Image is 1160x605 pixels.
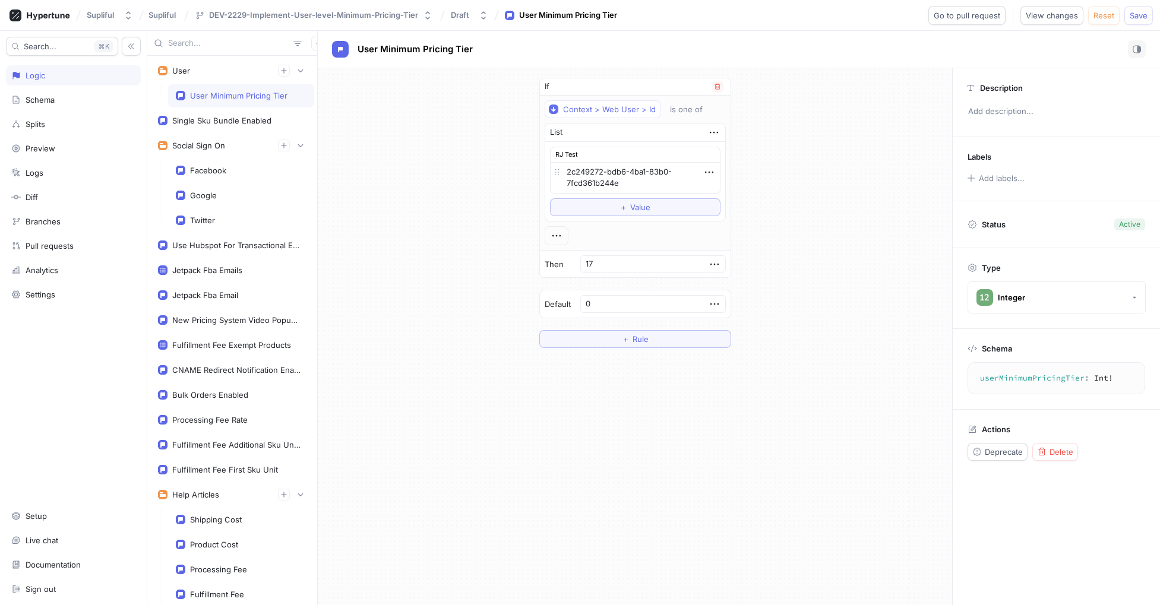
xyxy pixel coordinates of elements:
div: Logs [26,168,43,178]
div: Help Articles [172,490,219,499]
div: Splits [26,119,45,129]
div: Product Cost [190,540,238,549]
div: Documentation [26,560,81,569]
div: Processing Fee [190,565,247,574]
button: Reset [1088,6,1120,25]
span: View changes [1026,12,1078,19]
div: Fulfillment Fee Exempt Products [172,340,291,350]
button: Context > Web User > Id [545,100,661,118]
button: Supliful [82,5,138,25]
span: Reset [1093,12,1114,19]
div: Analytics [26,265,58,275]
div: Sign out [26,584,56,594]
div: is one of [670,104,703,115]
span: ＋ [622,335,630,343]
div: User Minimum Pricing Tier [519,9,617,21]
div: Settings [26,290,55,299]
a: Documentation [6,555,141,575]
div: Google [190,191,217,200]
p: Description [980,83,1023,93]
textarea: 2c249272-bdb6-4ba1-83b0-7fcd361b244e [550,162,720,194]
span: Rule [633,335,649,343]
button: Save [1124,6,1153,25]
div: Fulfillment Fee First Sku Unit [172,465,278,474]
input: Enter number here [580,295,726,313]
div: New Pricing System Video Popup Enabled [172,315,302,325]
div: Diff [26,192,38,202]
span: ＋ [619,204,627,211]
button: ＋Rule [539,330,731,348]
span: Go to pull request [934,12,1000,19]
button: ＋Value [550,198,720,216]
div: Jetpack Fba Emails [172,265,242,275]
span: Deprecate [985,448,1023,455]
button: Draft [446,5,493,25]
div: Pull requests [26,241,74,251]
span: Supliful [148,11,176,19]
button: Search...K [6,37,118,56]
div: Draft [451,10,469,20]
button: Delete [1032,443,1078,461]
textarea: userMinimumPricingTier: Int! [973,368,1140,389]
div: User Minimum Pricing Tier [190,91,287,100]
div: Shipping Cost [190,515,242,524]
div: Single Sku Bundle Enabled [172,116,271,125]
div: User [172,66,190,75]
div: List [550,126,562,138]
p: Then [545,259,564,271]
input: Search... [168,37,289,49]
p: Default [545,299,571,311]
div: Fulfillment Fee [190,590,244,599]
div: Branches [26,217,61,226]
div: Jetpack Fba Email [172,290,238,300]
div: CNAME Redirect Notification Enabled [172,365,302,375]
div: Twitter [190,216,215,225]
div: Schema [26,95,55,104]
div: Supliful [87,10,114,20]
div: Live chat [26,536,58,545]
div: Logic [26,71,45,80]
button: View changes [1020,6,1083,25]
p: Status [982,216,1006,233]
button: Deprecate [968,443,1028,461]
p: Type [982,263,1001,273]
p: If [545,81,549,93]
div: Context > Web User > Id [563,104,656,115]
button: is one of [665,100,720,118]
span: Search... [24,43,56,50]
p: Actions [982,425,1010,434]
div: Bulk Orders Enabled [172,390,248,400]
div: RJ Test [550,147,720,162]
div: K [94,40,113,52]
p: Add description... [963,102,1150,122]
p: Schema [982,344,1012,353]
div: Social Sign On [172,141,225,150]
div: Integer [998,293,1025,303]
button: Integer [968,281,1146,313]
div: Preview [26,144,55,153]
div: Active [1119,219,1140,230]
span: Value [630,204,650,211]
span: User Minimum Pricing Tier [358,45,473,54]
span: Delete [1050,448,1073,455]
div: Facebook [190,166,226,175]
button: DEV-2229-Implement-User-level-Minimum-Pricing-Tier [190,5,437,25]
div: Processing Fee Rate [172,415,248,425]
span: Save [1130,12,1148,19]
div: Use Hubspot For Transactional Emails [172,240,302,250]
p: Labels [968,152,991,161]
div: Add labels... [979,175,1025,182]
div: Setup [26,511,47,521]
input: Enter number here [580,255,726,273]
div: Fulfillment Fee Additional Sku Units [172,440,302,449]
button: Go to pull request [928,6,1006,25]
button: Add labels... [963,170,1028,186]
div: DEV-2229-Implement-User-level-Minimum-Pricing-Tier [209,10,418,20]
